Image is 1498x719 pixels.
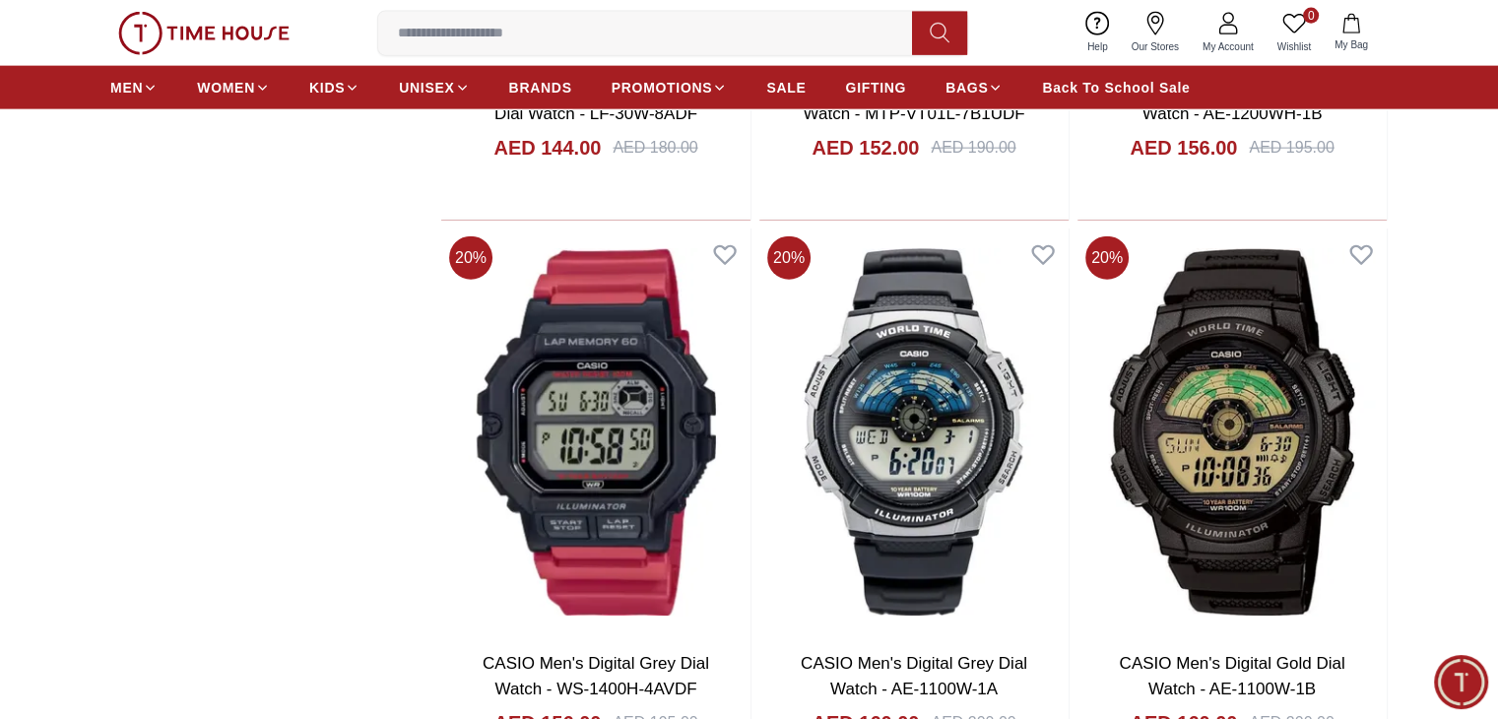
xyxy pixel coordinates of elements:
a: KIDS [309,70,359,105]
a: SALE [766,70,806,105]
span: BAGS [945,78,988,98]
span: UNISEX [399,78,454,98]
img: CASIO Men's Digital Grey Dial Watch - WS-1400H-4AVDF [441,229,750,635]
a: CASIO Men's Digital Grey Dial Watch - AE-1100W-1A [801,654,1027,698]
a: CASIO Men's Digital Gold Dial Watch - AE-1100W-1B [1119,654,1344,698]
span: My Bag [1327,37,1376,52]
span: My Account [1195,39,1262,54]
a: BAGS [945,70,1003,105]
span: 20 % [767,236,811,280]
div: AED 180.00 [613,136,697,160]
span: BRANDS [509,78,572,98]
h4: AED 156.00 [1130,134,1237,162]
a: 0Wishlist [1266,8,1323,58]
a: PROMOTIONS [612,70,728,105]
a: Our Stores [1120,8,1191,58]
a: CASIO Men's Digital Grey Dial Watch - WS-1400H-4AVDF [483,654,709,698]
a: GIFTING [845,70,906,105]
img: ... [118,12,290,55]
a: CASIO Men's Analog Silver Dial Watch - MTP-VT01L-7B1UDF [796,79,1032,123]
span: PROMOTIONS [612,78,713,98]
img: CASIO Men's Digital Gold Dial Watch - AE-1100W-1B [1077,229,1387,635]
span: WOMEN [197,78,255,98]
span: Back To School Sale [1042,78,1190,98]
a: Help [1075,8,1120,58]
span: 0 [1303,8,1319,24]
h4: AED 144.00 [493,134,601,162]
span: MEN [110,78,143,98]
a: MEN [110,70,158,105]
span: KIDS [309,78,345,98]
span: Our Stores [1124,39,1187,54]
div: AED 190.00 [931,136,1015,160]
span: 20 % [449,236,492,280]
span: Wishlist [1270,39,1319,54]
a: BRANDS [509,70,572,105]
a: UNISEX [399,70,469,105]
a: WOMEN [197,70,270,105]
a: G-SHOCK Unisex's Digital Black Dial Watch - LF-30W-8ADF [475,79,717,123]
button: My Bag [1323,10,1380,56]
span: GIFTING [845,78,906,98]
h4: AED 152.00 [812,134,919,162]
a: CASIO Men's Digital Gold Dial Watch - AE-1200WH-1B [1119,79,1344,123]
div: AED 195.00 [1249,136,1334,160]
span: SALE [766,78,806,98]
img: CASIO Men's Digital Grey Dial Watch - AE-1100W-1A [759,229,1069,635]
span: Help [1079,39,1116,54]
a: Back To School Sale [1042,70,1190,105]
div: Chat Widget [1434,655,1488,709]
span: 20 % [1085,236,1129,280]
